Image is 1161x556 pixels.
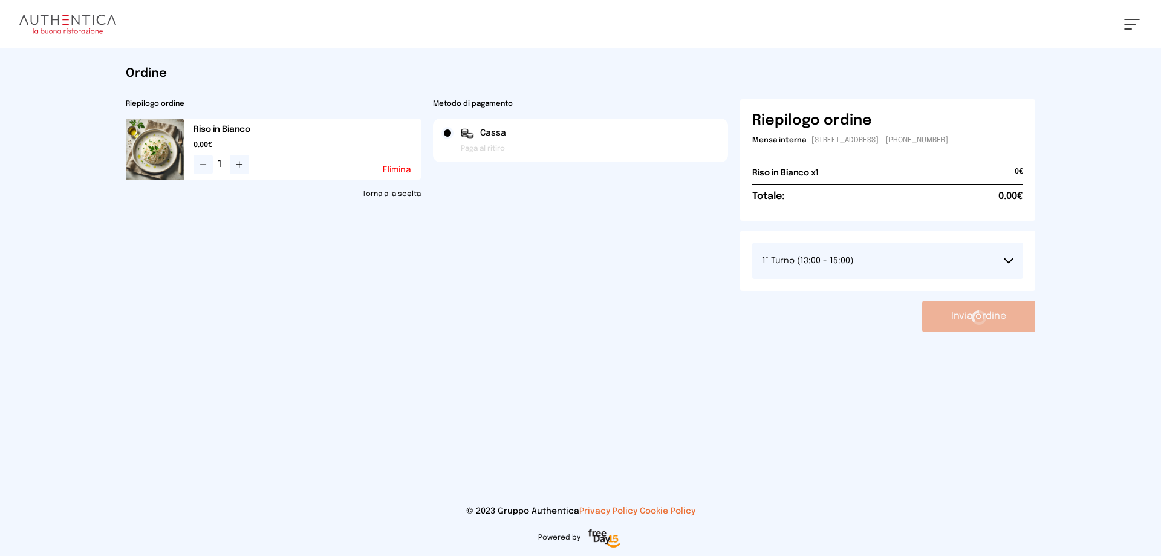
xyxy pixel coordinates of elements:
span: Cassa [480,127,506,139]
span: 0€ [1015,167,1023,184]
img: logo-freeday.3e08031.png [585,527,623,551]
h1: Ordine [126,65,1035,82]
h6: Totale: [752,189,784,204]
span: Powered by [538,533,580,543]
img: logo.8f33a47.png [19,15,116,34]
img: media [126,119,184,180]
span: 1° Turno (13:00 - 15:00) [762,257,853,265]
a: Privacy Policy [579,507,637,515]
a: Torna alla scelta [126,189,421,199]
h2: Metodo di pagamento [433,99,728,109]
p: © 2023 Gruppo Authentica [19,505,1142,517]
span: Paga al ritiro [461,144,505,154]
button: 1° Turno (13:00 - 15:00) [752,243,1023,279]
span: Mensa interna [752,137,806,144]
h6: Riepilogo ordine [752,111,872,131]
a: Cookie Policy [640,507,695,515]
h2: Riepilogo ordine [126,99,421,109]
span: 1 [218,157,225,172]
p: - [STREET_ADDRESS] - [PHONE_NUMBER] [752,136,1023,145]
h2: Riso in Bianco [193,123,421,136]
span: 0.00€ [998,189,1023,204]
span: 0.00€ [193,140,421,150]
h2: Riso in Bianco x1 [752,167,819,179]
button: Elimina [383,166,411,174]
